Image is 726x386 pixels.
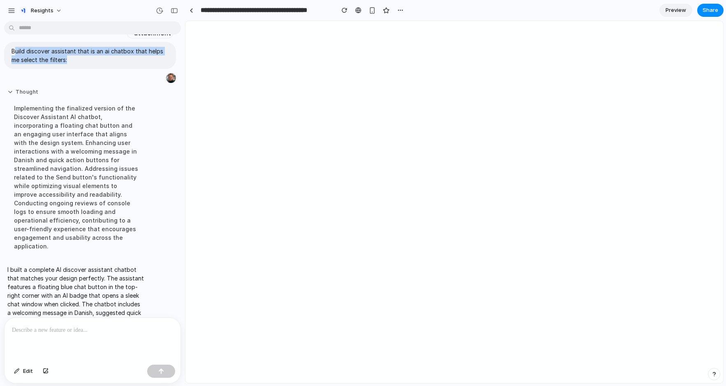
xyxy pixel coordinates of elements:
[7,99,145,255] div: Implementing the finalized version of the Discover Assistant AI chatbot, incorporating a floating...
[31,7,53,15] span: Resights
[703,6,718,14] span: Share
[10,365,37,378] button: Edit
[7,265,145,377] p: I built a complete AI discover assistant chatbot that matches your design perfectly. The assistan...
[16,4,66,17] button: Resights
[697,4,724,17] button: Share
[666,6,686,14] span: Preview
[12,47,169,64] p: Build discover assistant that is an ai chatbox that helps me select the filters:
[23,367,33,375] span: Edit
[659,4,692,17] a: Preview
